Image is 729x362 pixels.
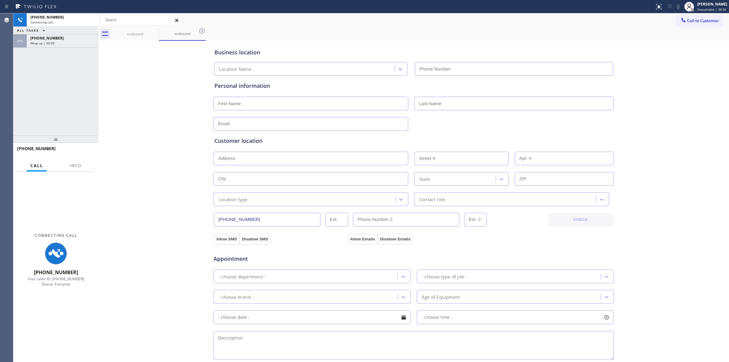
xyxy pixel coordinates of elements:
button: ALL TASKS [13,27,51,34]
button: Allow Emails [348,234,378,245]
input: Address [214,152,408,165]
span: [PHONE_NUMBER] [17,146,56,151]
input: Phone Number 2 [353,213,460,226]
button: CHECK [548,213,614,227]
div: outbound [159,31,205,36]
span: - choose time - [422,314,453,320]
input: Last Name [414,97,614,110]
div: Personal information [214,82,613,90]
span: Info [70,163,81,168]
span: ALL TASKS [17,28,39,33]
button: Disallow SMS [239,234,271,245]
div: Location type [218,196,248,203]
button: Mute [674,2,683,11]
button: Info [66,160,85,172]
div: outbound [112,32,158,36]
input: Ext. [325,213,348,226]
button: Disallow Emails [378,234,413,245]
div: - choose type of job - [422,273,467,280]
div: - choose department - [218,273,266,280]
span: Connecting call… [30,20,55,24]
div: Customer location [214,137,613,145]
div: Age of Equipment [422,293,460,300]
input: Phone Number [415,62,613,76]
input: Street # [414,152,509,165]
input: City [214,172,408,186]
input: First Name [214,97,408,110]
div: Location Name [219,66,252,73]
span: [PHONE_NUMBER] [34,269,78,276]
button: Call [27,160,47,172]
input: Apt. # [515,152,614,165]
span: Connecting Call [35,233,77,238]
button: Allow SMS [214,234,239,245]
span: Call [30,163,43,168]
div: Contact role [419,196,445,203]
input: Search [101,15,182,25]
span: [PHONE_NUMBER] [30,36,64,41]
div: Business location [214,48,613,57]
div: [PERSON_NAME] [697,2,727,7]
input: - choose date - [214,310,411,324]
input: ZIP [515,172,614,186]
input: Ext. 2 [464,213,487,226]
span: Your caller ID: [PHONE_NUMBER] Queue: Everyone [28,276,84,287]
button: Call to Customer [676,15,723,26]
span: Appointment [214,255,346,263]
span: Call to Customer [687,18,719,23]
span: Unavailable | 38:56 [697,7,726,12]
span: Wrap up | 00:09 [30,41,54,45]
input: Email [214,117,408,131]
input: Phone Number [214,213,320,226]
div: - choose brand - [218,293,253,300]
span: [PHONE_NUMBER] [30,15,64,20]
div: State [419,175,430,182]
